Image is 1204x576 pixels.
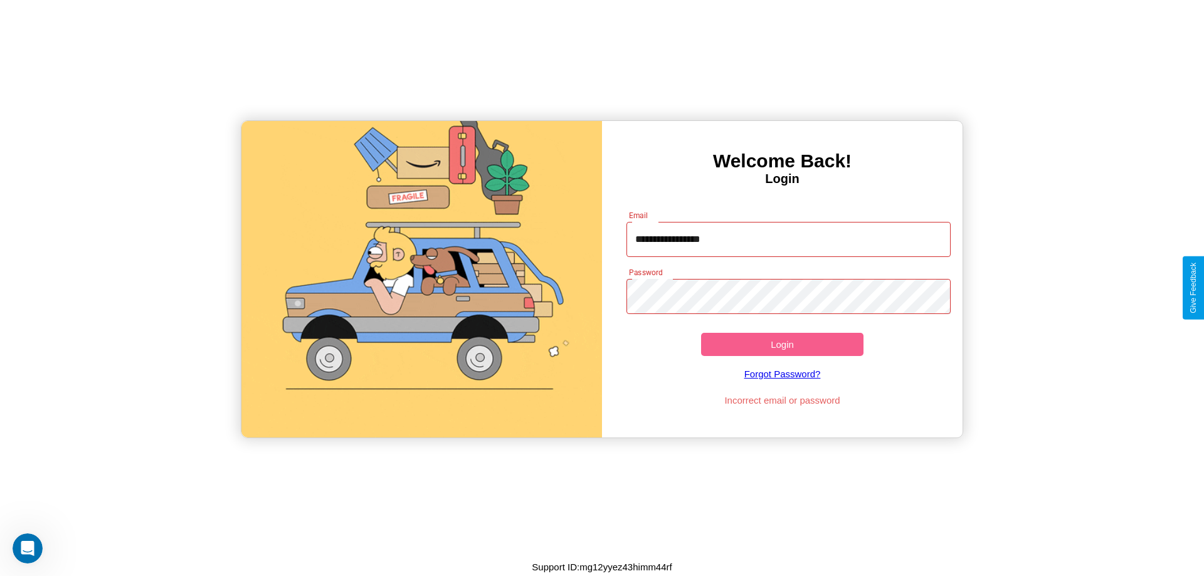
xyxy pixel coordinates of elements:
p: Incorrect email or password [620,392,945,409]
iframe: Intercom live chat [13,533,43,563]
a: Forgot Password? [620,356,945,392]
label: Password [629,267,662,278]
p: Support ID: mg12yyez43himm44rf [532,558,672,575]
h4: Login [602,172,963,186]
button: Login [701,333,863,356]
label: Email [629,210,648,221]
h3: Welcome Back! [602,150,963,172]
img: gif [241,121,602,437]
div: Give Feedback [1189,263,1198,313]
